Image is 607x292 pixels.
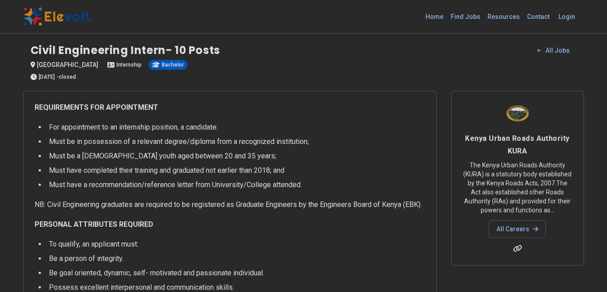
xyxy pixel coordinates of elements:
[484,9,523,24] a: Resources
[46,239,425,250] li: To qualify, an applicant must:
[162,62,184,67] span: bachelor
[46,180,425,190] li: Must have a recommendation/reference letter from University/College attended.
[462,161,573,215] p: The Kenya Urban Roads Authority (KURA) is a statutory body established by the Kenya Roads Acts, 2...
[57,74,76,80] p: - closed
[553,8,580,26] a: Login
[523,9,553,24] a: Contact
[23,7,91,26] img: Elevolt
[46,122,425,133] li: For appointment to an internship position, a candidate:
[35,103,158,112] strong: REQUIREMENTS FOR APPOINTMENT
[46,151,425,162] li: Must be a [DEMOGRAPHIC_DATA] youth aged between 20 and 35 years;
[31,43,220,58] h1: Civil Engineering Intern- 10 Posts
[465,134,569,155] span: Kenya Urban Roads Authority KURA
[39,74,55,80] span: [DATE]
[530,44,576,57] a: All Jobs
[489,220,546,238] a: All Careers
[46,253,425,264] li: Be a person of integrity.
[46,165,425,176] li: Must have completed their training and graduated not earlier than 2018; and
[35,199,425,210] p: NB: Civil Engineering graduates are required to be registered as Graduate Engineers by the Engine...
[447,9,484,24] a: Find Jobs
[422,9,447,24] a: Home
[46,136,425,147] li: Must be in possession of a relevant degree/diploma from a recognized institution;
[46,268,425,279] li: Be goal oriented, dynamic, self- motivated and passionate individual.
[116,62,142,67] span: internship
[506,102,529,125] img: Kenya Urban Roads Authority KURA
[37,61,98,68] span: [GEOGRAPHIC_DATA]
[35,220,153,229] strong: PERSONAL ATTRIBUTES REQUIRED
